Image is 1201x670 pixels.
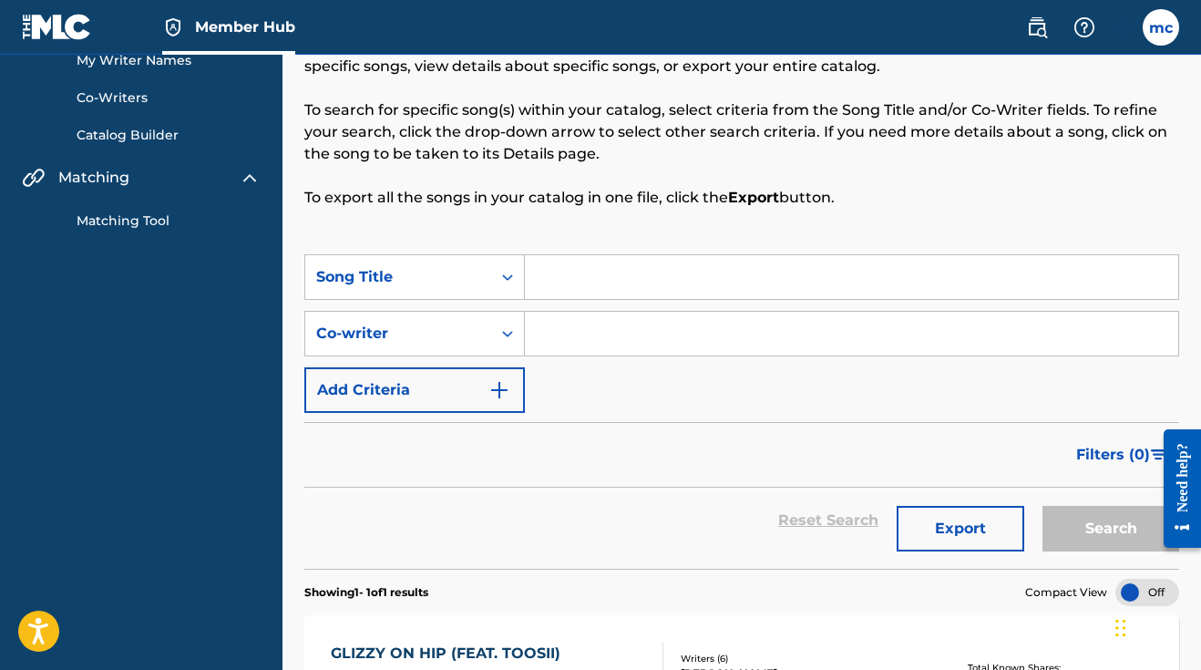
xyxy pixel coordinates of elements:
a: Catalog Builder [77,126,261,145]
p: Showing 1 - 1 of 1 results [304,584,428,601]
img: 9d2ae6d4665cec9f34b9.svg [488,379,510,401]
div: Drag [1115,601,1126,655]
span: Member Hub [195,16,295,37]
img: Top Rightsholder [162,16,184,38]
iframe: Chat Widget [1110,582,1201,670]
div: Help [1066,9,1103,46]
a: Co-Writers [77,88,261,108]
div: Co-writer [316,323,480,345]
div: User Menu [1143,9,1179,46]
p: To search for specific song(s) within your catalog, select criteria from the Song Title and/or Co... [304,99,1179,165]
img: search [1026,16,1048,38]
span: Compact View [1025,584,1107,601]
img: expand [239,167,261,189]
a: Public Search [1019,9,1055,46]
div: Writers ( 6 ) [681,652,871,665]
p: To export all the songs in your catalog in one file, click the button. [304,187,1179,209]
strong: Export [728,189,779,206]
a: My Writer Names [77,51,261,70]
div: Notifications [1114,18,1132,36]
div: GLIZZY ON HIP (FEAT. TOOSII) [331,643,570,665]
iframe: Resource Center [1150,411,1201,567]
span: Filters ( 0 ) [1076,444,1150,466]
img: MLC Logo [22,14,92,40]
span: Matching [58,167,129,189]
img: help [1073,16,1095,38]
div: Song Title [316,266,480,288]
a: Matching Tool [77,211,261,231]
p: Your catalog shows songs associated with your writer name(s) that you have added. Here, you can s... [304,34,1179,77]
button: Export [897,506,1024,551]
form: Search Form [304,254,1179,569]
img: Matching [22,167,45,189]
button: Filters (0) [1065,432,1179,478]
button: Add Criteria [304,367,525,413]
